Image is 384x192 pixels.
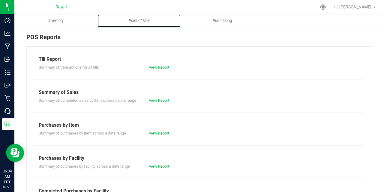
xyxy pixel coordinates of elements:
span: Hi, [PERSON_NAME]! [334,5,373,9]
inline-svg: Inventory [4,69,10,75]
span: Point of Sale [121,18,158,23]
div: POS Reports [26,33,372,46]
inline-svg: Inbound [4,56,10,62]
a: View Report [149,131,169,135]
a: View Report [149,164,169,169]
a: Inventory [14,14,97,27]
span: Summary of completed sales by item across a date range [39,98,136,103]
span: Purchasing [205,18,240,23]
a: Point of Sale [97,14,181,27]
inline-svg: Outbound [4,82,10,88]
a: View Report [149,65,169,70]
inline-svg: Retail [4,95,10,101]
div: Manage settings [319,4,327,10]
span: Retail [55,5,67,10]
iframe: Resource center [6,144,24,162]
inline-svg: Reports [4,121,10,127]
span: Summary of purchases by item across a date range [39,131,126,135]
div: Purchases by Item [39,122,360,129]
p: 08/25 [3,185,12,189]
div: Summary of Sales [39,89,360,96]
p: 06:34 AM EDT [3,169,12,185]
div: Till Report [39,56,360,63]
a: Purchasing [181,14,264,27]
inline-svg: Analytics [4,30,10,36]
div: Purchases by Facility [39,155,360,162]
inline-svg: Call Center [4,108,10,114]
a: View Report [149,98,169,103]
inline-svg: Manufacturing [4,43,10,49]
span: Summary of purchases by facility across a date range [39,164,130,169]
inline-svg: Dashboard [4,17,10,23]
span: Inventory [40,18,72,23]
span: Summary of transactions for all tills [39,65,99,70]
